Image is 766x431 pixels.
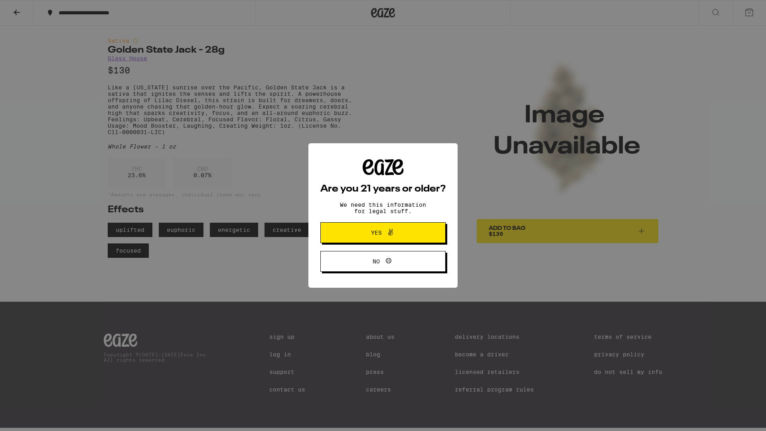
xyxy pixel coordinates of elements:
span: No [373,259,380,264]
h2: Are you 21 years or older? [320,184,446,194]
button: Yes [320,222,446,243]
p: We need this information for legal stuff. [333,202,433,214]
span: Yes [371,230,382,235]
button: No [320,251,446,272]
